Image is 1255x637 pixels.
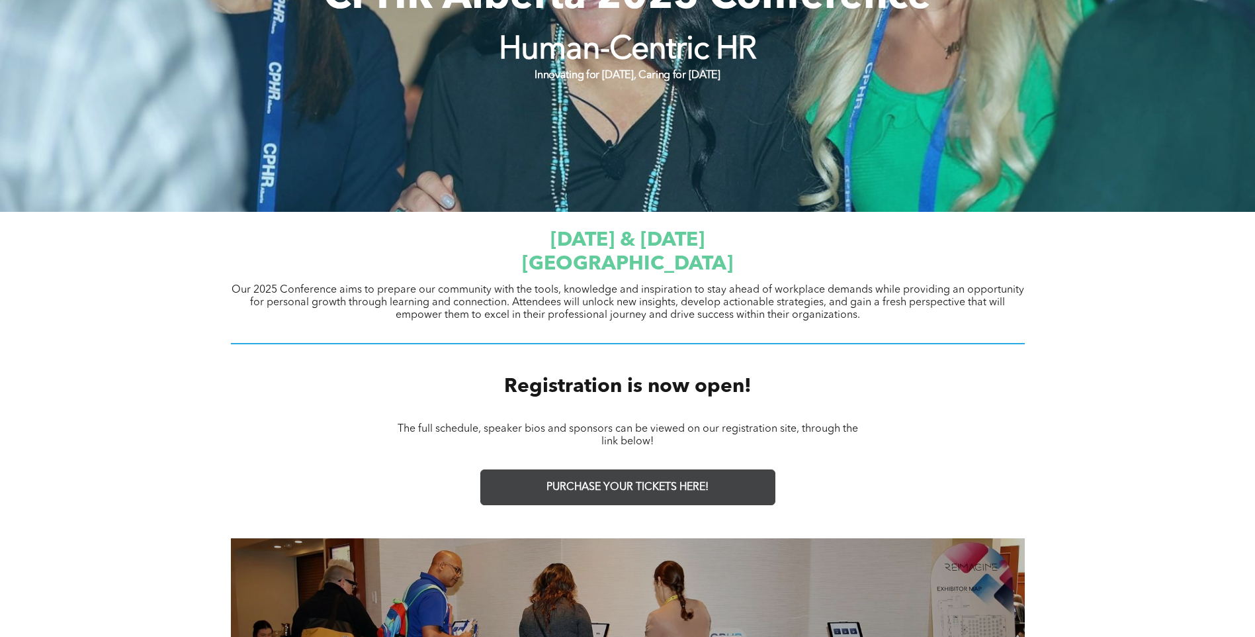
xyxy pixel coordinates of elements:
strong: Human-Centric HR [499,34,757,66]
a: PURCHASE YOUR TICKETS HERE! [480,469,775,505]
span: PURCHASE YOUR TICKETS HERE! [546,481,709,494]
span: Our 2025 Conference aims to prepare our community with the tools, knowledge and inspiration to st... [232,285,1024,320]
span: The full schedule, speaker bios and sponsors can be viewed on our registration site, through the ... [398,424,858,447]
span: [DATE] & [DATE] [550,230,705,250]
strong: Innovating for [DATE], Caring for [DATE] [535,70,720,81]
span: [GEOGRAPHIC_DATA] [522,254,733,274]
span: Registration is now open! [504,377,752,397]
